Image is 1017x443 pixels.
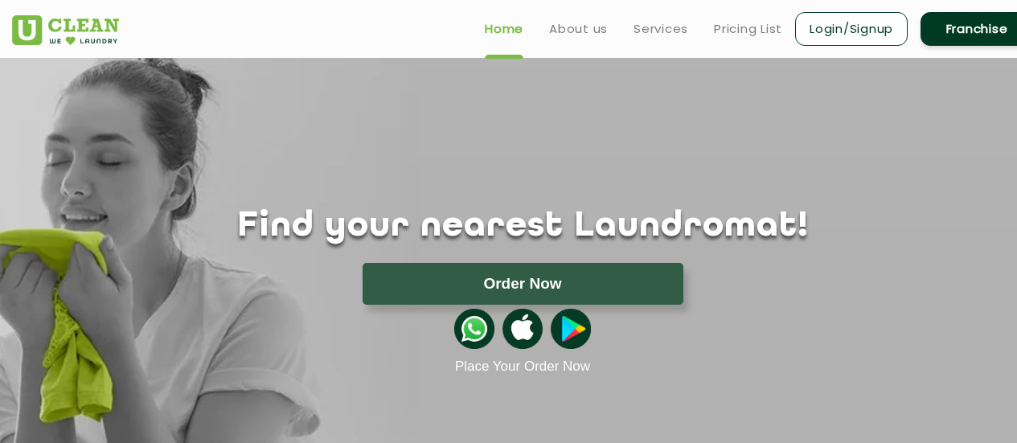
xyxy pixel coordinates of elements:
[551,309,591,349] img: playstoreicon.png
[502,309,543,349] img: apple-icon.png
[634,19,688,39] a: Services
[455,359,590,375] a: Place Your Order Now
[714,19,782,39] a: Pricing List
[363,263,683,305] button: Order Now
[795,12,908,46] a: Login/Signup
[12,15,119,45] img: UClean Laundry and Dry Cleaning
[485,19,523,39] a: Home
[454,309,494,349] img: whatsappicon.png
[549,19,608,39] a: About us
